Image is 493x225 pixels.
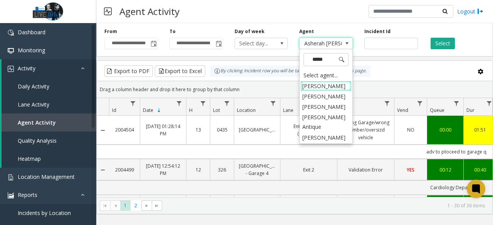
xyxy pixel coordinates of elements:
li: [PERSON_NAME] [300,132,352,143]
a: Wrong Garage/wrong number/oversizd vehicle [342,119,389,141]
a: Activity [2,59,96,77]
span: Asherah [PERSON_NAME] [300,38,342,49]
span: H [189,107,193,113]
span: Go to the next page [141,200,152,211]
a: Quality Analysis [2,132,96,150]
label: Day of week [235,28,265,35]
span: Lane Activity [18,101,49,108]
span: Go to the last page [152,200,162,211]
a: Vend Filter Menu [415,98,425,108]
a: Lane Activity [2,95,96,113]
span: Location [237,107,256,113]
span: Page 2 [131,200,141,211]
kendo-pager-info: 1 - 30 of 36 items [167,202,485,209]
img: 'icon' [8,66,14,72]
span: Dur [466,107,475,113]
a: Location Filter Menu [268,98,278,108]
img: 'icon' [8,48,14,54]
a: 00:40 [468,166,491,173]
a: NO [399,126,422,133]
img: 'icon' [8,30,14,36]
a: 12 [191,166,205,173]
span: Quality Analysis [18,137,57,144]
span: Toggle popup [214,38,223,49]
span: Activity [18,65,35,72]
a: Lot Filter Menu [222,98,232,108]
div: By clicking Incident row you will be taken to the incident details page. [210,65,371,77]
span: Go to the last page [154,203,160,209]
li: [PERSON_NAME] [300,81,352,91]
a: H Filter Menu [198,98,208,108]
label: Agent [299,28,314,35]
a: [DATE] 01:28:14 PM [145,123,181,137]
button: Export to Excel [155,65,205,77]
img: logout [477,7,483,15]
label: To [169,28,176,35]
a: 00:00 [432,126,459,133]
div: Select agent... [300,70,352,81]
a: Heatmap [2,150,96,168]
span: NO [407,127,414,133]
span: Sortable [156,107,162,113]
span: Monitoring [18,47,45,54]
a: 00:12 [432,166,459,173]
span: Go to the next page [144,203,150,209]
a: 0435 [215,126,229,133]
span: Toggle popup [149,38,158,49]
a: Id Filter Menu [128,98,138,108]
span: Vend [397,107,408,113]
div: Drag a column header and drop it here to group by that column [97,83,493,96]
a: 01:51 [468,126,491,133]
button: Export to PDF [104,65,153,77]
a: 326 [215,166,229,173]
a: Entrance Gate (Garage 4) [285,123,332,137]
a: [DATE] 12:54:12 PM [145,162,181,177]
img: pageIcon [104,2,112,21]
a: YES [399,166,422,173]
a: Date Filter Menu [174,98,184,108]
a: Agent Activity [2,113,96,132]
span: Page 1 [120,200,131,211]
span: Date [143,107,153,113]
a: 13 [191,126,205,133]
span: Agent Activity [18,119,56,126]
button: Select [431,38,455,49]
a: Exit 2 [285,166,332,173]
li: [PERSON_NAME] Antique [300,112,352,132]
span: Lane [283,107,293,113]
a: Logout [457,7,483,15]
li: [PERSON_NAME] [300,91,352,102]
a: Collapse Details [97,167,109,173]
img: 'icon' [8,174,14,180]
span: Incidents by Location [18,209,71,217]
span: Heatmap [18,155,41,162]
span: Reports [18,191,37,198]
h3: Agent Activity [116,2,183,21]
a: Queue Filter Menu [451,98,462,108]
div: Data table [97,98,493,197]
img: 'icon' [8,192,14,198]
span: Queue [430,107,444,113]
a: 2004504 [114,126,135,133]
a: Daily Activity [2,77,96,95]
span: Daily Activity [18,83,49,90]
span: Lot [213,107,220,113]
span: YES [407,167,414,173]
li: [PERSON_NAME] [300,102,352,112]
a: [GEOGRAPHIC_DATA] [239,126,275,133]
label: Incident Id [364,28,391,35]
span: Location Management [18,173,75,180]
a: [GEOGRAPHIC_DATA] - Garage 4 [239,162,275,177]
a: Issue Filter Menu [382,98,392,108]
a: 2004499 [114,166,135,173]
a: Collapse Details [97,127,109,133]
span: Dashboard [18,28,45,36]
img: infoIcon.svg [214,68,220,74]
label: From [104,28,117,35]
a: Validation Error [342,166,389,173]
span: Id [112,107,116,113]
